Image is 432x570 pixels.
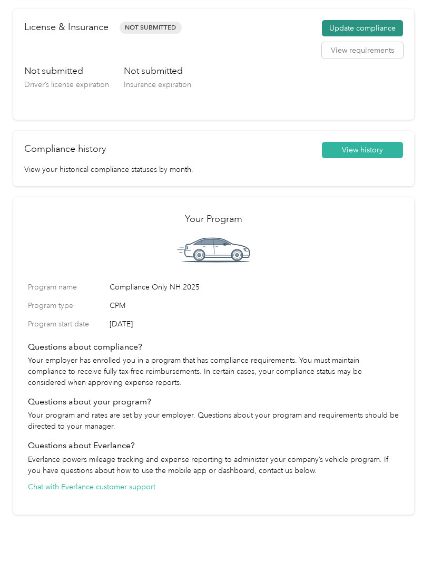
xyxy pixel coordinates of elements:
button: View requirements [322,42,403,59]
span: [DATE] [110,318,399,330]
iframe: Everlance-gr Chat Button Frame [373,511,432,570]
h3: Not submitted [124,64,191,78]
h2: License & Insurance [24,20,109,34]
span: Compliance Only NH 2025 [110,282,399,293]
p: Everlance powers mileage tracking and expense reporting to administer your company’s vehicle prog... [28,454,399,476]
span: CPM [110,300,399,311]
span: Driver’s license expiration [24,80,109,89]
button: View history [322,142,403,159]
button: Update compliance [322,20,403,37]
h4: Questions about Everlance? [28,439,399,452]
p: Your program and rates are set by your employer. Questions about your program and requirements sh... [28,410,399,432]
p: View your historical compliance statuses by month. [24,164,403,175]
h2: Compliance history [24,142,106,156]
h3: Not submitted [24,64,109,78]
button: Chat with Everlance customer support [28,481,155,492]
p: Your employer has enrolled you in a program that has compliance requirements. You must maintain c... [28,355,399,388]
label: Program start date [28,318,106,330]
h4: Questions about compliance? [28,341,399,353]
h2: Your Program [28,212,399,226]
h4: Questions about your program? [28,395,399,408]
span: Not Submitted [120,22,182,34]
span: Insurance expiration [124,80,191,89]
label: Program type [28,300,106,311]
label: Program name [28,282,106,293]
